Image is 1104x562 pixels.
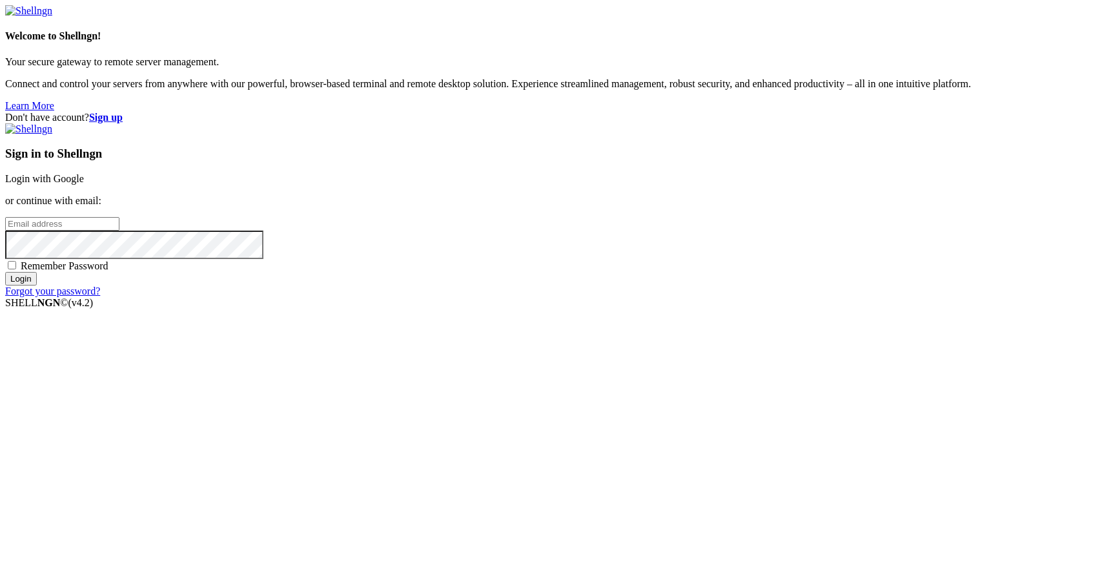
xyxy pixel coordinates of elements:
a: Forgot your password? [5,286,100,297]
input: Login [5,272,37,286]
p: or continue with email: [5,195,1099,207]
a: Learn More [5,100,54,111]
input: Email address [5,217,119,231]
span: Remember Password [21,260,108,271]
p: Your secure gateway to remote server management. [5,56,1099,68]
span: SHELL © [5,297,93,308]
h3: Sign in to Shellngn [5,147,1099,161]
div: Don't have account? [5,112,1099,123]
b: NGN [37,297,61,308]
p: Connect and control your servers from anywhere with our powerful, browser-based terminal and remo... [5,78,1099,90]
input: Remember Password [8,261,16,269]
span: 4.2.0 [68,297,94,308]
h4: Welcome to Shellngn! [5,30,1099,42]
img: Shellngn [5,123,52,135]
img: Shellngn [5,5,52,17]
a: Sign up [89,112,123,123]
a: Login with Google [5,173,84,184]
